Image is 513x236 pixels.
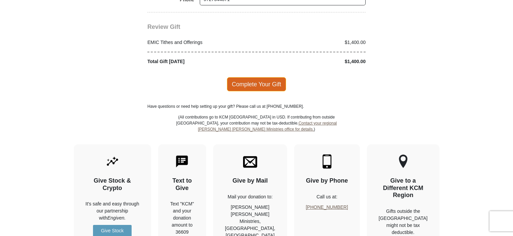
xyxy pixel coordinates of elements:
[306,204,348,210] a: [PHONE_NUMBER]
[144,58,257,65] div: Total Gift [DATE]
[256,58,369,65] div: $1,400.00
[147,23,180,30] span: Review Gift
[243,154,257,169] img: envelope.svg
[306,193,348,200] p: Call us at:
[225,177,275,185] h4: Give by Mail
[170,200,195,236] div: Text "KCM" and your donation amount to 36609
[176,114,337,144] p: (All contributions go to KCM [GEOGRAPHIC_DATA] in USD. If contributing from outside [GEOGRAPHIC_D...
[306,177,348,185] h4: Give by Phone
[170,177,195,192] h4: Text to Give
[175,154,189,169] img: text-to-give.svg
[399,154,408,169] img: other-region
[107,215,126,221] i: Engiven.
[86,177,139,192] h4: Give Stock & Crypto
[225,193,275,200] p: Mail your donation to:
[320,154,334,169] img: mobile.svg
[379,177,428,199] h4: Give to a Different KCM Region
[86,200,139,222] p: It's safe and easy through our partnership with
[198,121,337,132] a: Contact your regional [PERSON_NAME] [PERSON_NAME] Ministries office for details.
[379,208,428,236] p: Gifts outside the [GEOGRAPHIC_DATA] might not be tax deductible.
[256,39,369,46] div: $1,400.00
[147,103,366,109] p: Have questions or need help setting up your gift? Please call us at [PHONE_NUMBER].
[105,154,120,169] img: give-by-stock.svg
[144,39,257,46] div: EMIC Tithes and Offerings
[227,77,286,91] span: Complete Your Gift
